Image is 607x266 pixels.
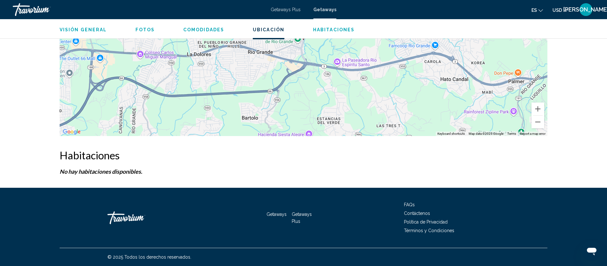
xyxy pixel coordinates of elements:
[60,149,547,162] h2: Habitaciones
[520,132,545,135] a: Report a map error
[552,8,562,13] span: USD
[507,132,516,135] a: Terms
[313,7,336,12] a: Getaways
[107,208,171,227] a: Travorium
[531,116,544,128] button: Zoom out
[183,27,224,33] button: Comodidades
[183,27,224,32] span: Comodidades
[437,132,465,136] button: Keyboard shortcuts
[581,240,602,261] iframe: Button to launch messaging window
[271,7,301,12] a: Getaways Plus
[404,228,454,233] a: Términos y Condiciones
[313,27,355,33] button: Habitaciones
[404,202,415,207] a: FAQs
[60,27,107,33] button: Visión general
[135,27,155,33] button: Fotos
[61,128,82,136] a: Open this area in Google Maps (opens a new window)
[552,5,568,15] button: Change currency
[253,27,284,33] button: Ubicación
[253,27,284,32] span: Ubicación
[60,168,547,175] p: No hay habitaciones disponibles.
[107,255,191,260] span: © 2025 Todos los derechos reservados.
[267,212,287,217] a: Getaways
[292,212,312,224] a: Getaways Plus
[531,5,543,15] button: Change language
[578,3,594,16] button: User Menu
[469,132,503,135] span: Map data ©2025 Google
[531,103,544,115] button: Zoom in
[61,128,82,136] img: Google
[531,8,537,13] span: es
[13,3,264,16] a: Travorium
[313,27,355,32] span: Habitaciones
[404,219,448,224] a: Política de Privacidad
[404,211,430,216] a: Contáctenos
[135,27,155,32] span: Fotos
[60,27,107,32] span: Visión general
